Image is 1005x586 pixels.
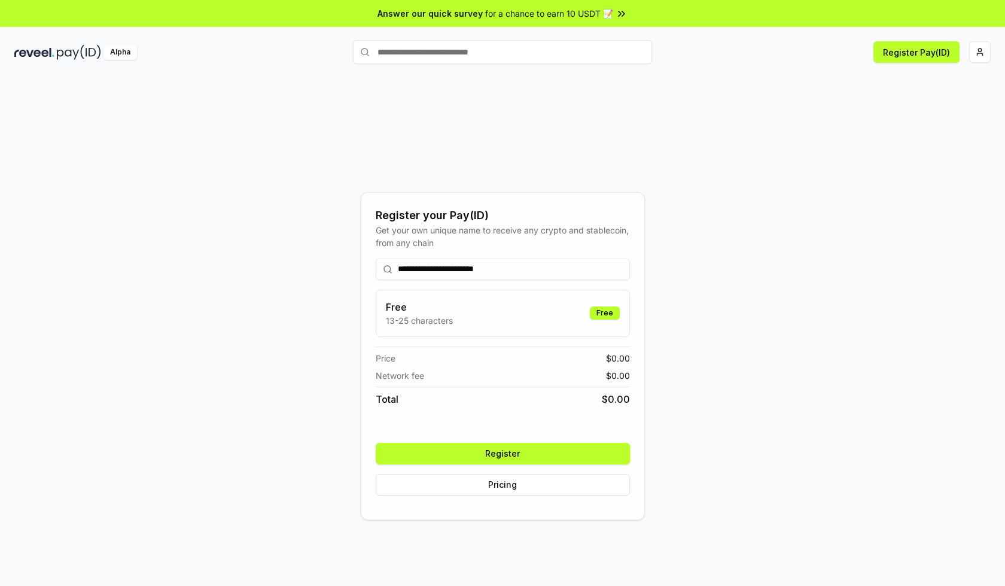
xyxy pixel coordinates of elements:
h3: Free [386,300,453,314]
span: for a chance to earn 10 USDT 📝 [485,7,613,20]
span: Price [376,352,395,365]
button: Pricing [376,474,630,496]
span: $ 0.00 [606,352,630,365]
img: reveel_dark [14,45,54,60]
div: Free [590,306,620,320]
img: pay_id [57,45,101,60]
span: Network fee [376,369,424,382]
div: Alpha [103,45,137,60]
button: Register Pay(ID) [873,41,960,63]
span: Answer our quick survey [377,7,483,20]
div: Get your own unique name to receive any crypto and stablecoin, from any chain [376,224,630,249]
span: Total [376,392,398,406]
button: Register [376,443,630,464]
span: $ 0.00 [602,392,630,406]
p: 13-25 characters [386,314,453,327]
span: $ 0.00 [606,369,630,382]
div: Register your Pay(ID) [376,207,630,224]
